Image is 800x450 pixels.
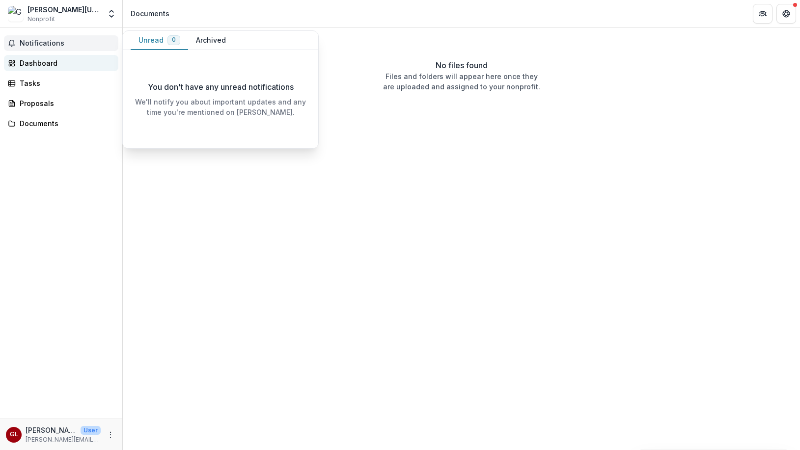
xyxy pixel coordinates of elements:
p: We'll notify you about important updates and any time you're mentioned on [PERSON_NAME]. [131,97,310,117]
span: 0 [172,36,176,43]
nav: breadcrumb [127,6,173,21]
div: Proposals [20,98,110,108]
button: Notifications [4,35,118,51]
a: Proposals [4,95,118,111]
button: Archived [188,31,234,50]
button: Get Help [776,4,796,24]
button: More [105,429,116,441]
p: Files and folders will appear here once they are uploaded and assigned to your nonprofit. [383,71,540,92]
div: Documents [131,8,169,19]
a: Documents [4,115,118,132]
span: Nonprofit [28,15,55,24]
a: Dashboard [4,55,118,71]
button: Unread [131,31,188,50]
p: [PERSON_NAME][EMAIL_ADDRESS][DOMAIN_NAME] [26,435,101,444]
p: You don't have any unread notifications [148,81,294,93]
img: George Washington Carver Agriculture Research Center [8,6,24,22]
div: Documents [20,118,110,129]
div: Gretchen Ledmor [10,431,18,438]
a: Tasks [4,75,118,91]
p: No files found [436,59,488,71]
button: Partners [753,4,772,24]
div: [PERSON_NAME][US_STATE] [PERSON_NAME] Agriculture Research Center [28,4,101,15]
span: Notifications [20,39,114,48]
p: User [81,426,101,435]
div: Dashboard [20,58,110,68]
div: Tasks [20,78,110,88]
button: Open entity switcher [105,4,118,24]
p: [PERSON_NAME] Ledmor [26,425,77,435]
